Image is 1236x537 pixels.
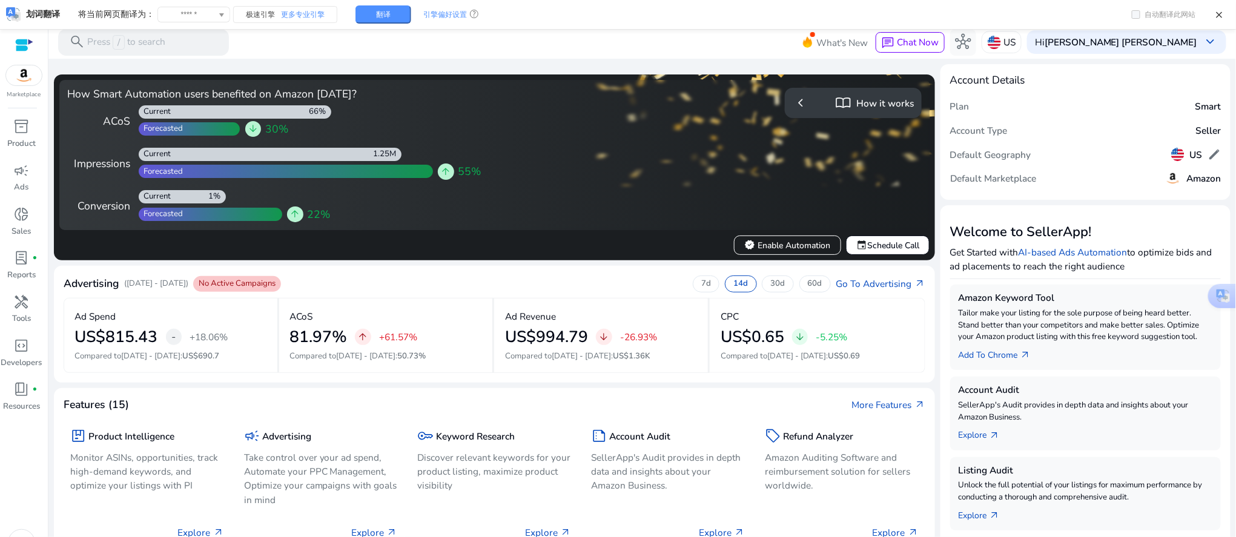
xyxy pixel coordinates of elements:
p: Developers [1,357,42,369]
button: hub [950,29,977,56]
h5: Account Audit [958,384,1213,395]
p: Ad Spend [74,309,116,323]
p: 60d [808,278,822,289]
span: Schedule Call [856,239,919,252]
span: arrow_outward [914,278,925,289]
div: 1.25M [373,149,402,160]
div: ACoS [67,113,131,129]
span: verified [744,240,755,251]
span: arrow_upward [358,332,369,343]
h5: Product Intelligence [88,431,174,442]
span: import_contacts [835,95,851,111]
button: chatChat Now [876,32,944,53]
span: chat [881,36,894,50]
span: No Active Campaigns [199,278,276,289]
p: 7d [701,278,711,289]
a: Go To Advertisingarrow_outward [836,277,925,291]
span: arrow_outward [1020,350,1031,361]
span: [DATE] - [DATE] [121,351,180,361]
span: - [171,329,176,344]
h5: Plan [950,101,970,112]
p: Ad Revenue [505,309,556,323]
h5: Smart [1195,101,1221,112]
span: What's New [816,32,868,53]
p: Compared to : [289,351,482,363]
div: Forecasted [139,209,183,220]
span: 55% [458,163,481,179]
p: Press to search [87,35,165,50]
p: +18.06% [190,332,228,341]
h5: Keyword Research [436,431,515,442]
span: book_4 [14,381,30,397]
p: SellerApp's Audit provides in depth data and insights about your Amazon Business. [958,400,1213,424]
p: Reports [7,269,36,282]
p: Compared to : [505,351,698,363]
h4: How Smart Automation users benefited on Amazon [DATE]? [67,88,489,100]
p: Hi [1035,38,1197,47]
b: [PERSON_NAME] [PERSON_NAME] [1045,36,1197,48]
p: 30d [771,278,785,289]
span: 50.73% [397,351,426,361]
div: Current [139,107,171,117]
a: Add To Chrome [958,343,1042,362]
h5: Seller [1195,125,1221,136]
h5: US [1189,150,1202,160]
span: inventory_2 [14,119,30,134]
span: [DATE] - [DATE] [767,351,827,361]
span: handyman [14,294,30,310]
button: verifiedEnable Automation [734,236,841,255]
h5: Advertising [262,431,311,442]
span: arrow_outward [990,430,1000,441]
p: CPC [721,309,739,323]
span: US$1.36K [613,351,650,361]
span: US$690.7 [182,351,219,361]
p: -5.25% [816,332,848,341]
div: Forecasted [139,166,183,177]
span: Chat Now [897,36,939,48]
h5: How it works [856,98,914,109]
h5: Account Type [950,125,1008,136]
span: package [70,428,86,444]
a: AI-based Ads Automation [1019,246,1128,259]
img: amazon.svg [6,65,42,85]
span: event [856,240,867,251]
p: Compared to : [721,351,914,363]
span: key [418,428,434,444]
span: 22% [307,206,330,222]
span: keyboard_arrow_down [1203,34,1218,50]
span: donut_small [14,206,30,222]
p: Tailor make your listing for the sole purpose of being heard better. Stand better than your compe... [958,308,1213,343]
span: [DATE] - [DATE] [552,351,611,361]
span: arrow_upward [290,209,301,220]
span: arrow_outward [990,510,1000,521]
p: Resources [3,401,40,413]
span: arrow_upward [441,166,452,177]
span: edit [1208,148,1221,161]
div: 66% [309,107,331,117]
h2: US$0.65 [721,328,784,347]
span: / [113,35,124,50]
div: Forecasted [139,124,183,134]
span: arrow_downward [795,332,805,343]
span: campaign [14,163,30,179]
p: Amazon Auditing Software and reimbursement solution for sellers worldwide. [765,450,919,492]
span: chevron_left [793,95,808,111]
span: 30% [265,121,288,137]
span: search [69,34,85,50]
p: US [1003,31,1016,53]
h5: Amazon [1186,173,1221,184]
h5: Account Audit [610,431,671,442]
h4: Advertising [64,277,119,290]
p: Tools [12,313,31,325]
span: US$0.69 [828,351,861,361]
h2: US$815.43 [74,328,157,347]
h5: Amazon Keyword Tool [958,292,1213,303]
p: Compared to : [74,351,266,363]
p: Ads [15,182,29,194]
p: Get Started with to optimize bids and ad placements to reach the right audience [950,245,1221,273]
span: fiber_manual_record [32,255,38,261]
img: us.svg [988,36,1001,49]
p: -26.93% [620,332,657,341]
div: 1% [208,191,226,202]
p: Sales [12,226,31,238]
